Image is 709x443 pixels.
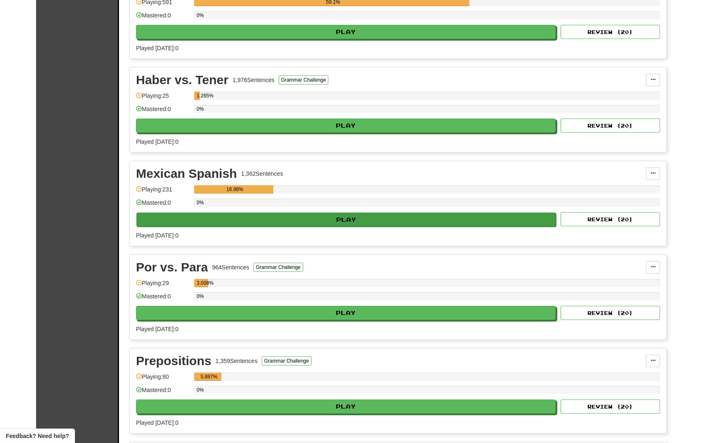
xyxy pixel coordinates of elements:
[136,25,556,39] button: Play
[6,432,69,440] span: Open feedback widget
[136,105,190,119] div: Mastered: 0
[197,92,200,100] div: 1.265%
[216,357,257,365] div: 1,359 Sentences
[561,399,660,414] button: Review (20)
[136,167,237,180] div: Mexican Spanish
[561,306,660,320] button: Review (20)
[136,419,178,426] span: Played [DATE]: 0
[197,279,208,287] div: 3.008%
[233,76,274,84] div: 1,976 Sentences
[136,292,190,306] div: Mastered: 0
[136,386,190,399] div: Mastered: 0
[136,399,556,414] button: Play
[136,279,190,293] div: Playing: 29
[136,373,190,386] div: Playing: 80
[136,306,556,320] button: Play
[136,232,178,239] span: Played [DATE]: 0
[136,119,556,133] button: Play
[136,326,178,332] span: Played [DATE]: 0
[136,92,190,105] div: Playing: 25
[136,199,190,212] div: Mastered: 0
[561,119,660,133] button: Review (20)
[241,169,283,178] div: 1,362 Sentences
[136,74,228,86] div: Haber vs. Tener
[136,11,190,25] div: Mastered: 0
[253,263,303,272] button: Grammar Challenge
[197,185,273,194] div: 16.96%
[561,25,660,39] button: Review (20)
[136,213,556,227] button: Play
[136,355,211,367] div: Prepositions
[212,263,249,271] div: 964 Sentences
[561,212,660,226] button: Review (20)
[197,373,221,381] div: 5.887%
[136,261,208,274] div: Por vs. Para
[279,75,328,85] button: Grammar Challenge
[262,356,311,366] button: Grammar Challenge
[136,185,190,199] div: Playing: 231
[136,138,178,145] span: Played [DATE]: 0
[136,45,178,51] span: Played [DATE]: 0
